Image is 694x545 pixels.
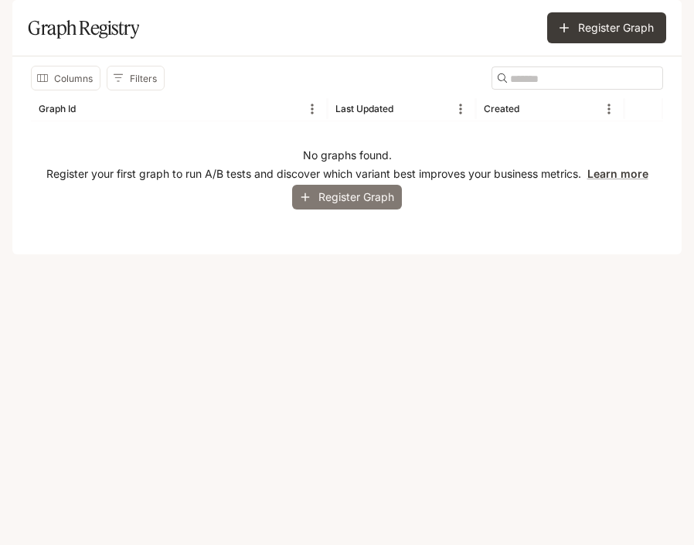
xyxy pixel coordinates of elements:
button: Sort [77,97,100,121]
p: Register your first graph to run A/B tests and discover which variant best improves your business... [46,166,648,182]
h1: Graph Registry [28,12,139,43]
p: No graphs found. [303,148,392,163]
button: Show filters [107,66,165,90]
button: Register Graph [292,185,402,210]
button: Register Graph [547,12,666,43]
button: Select columns [31,66,100,90]
button: Menu [449,97,472,121]
button: Sort [521,97,544,121]
button: Sort [395,97,418,121]
button: Menu [301,97,324,121]
div: Search [492,66,663,90]
div: Last Updated [335,103,393,114]
div: Graph Id [39,103,76,114]
div: Created [484,103,519,114]
button: Menu [597,97,621,121]
a: Learn more [587,167,648,180]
